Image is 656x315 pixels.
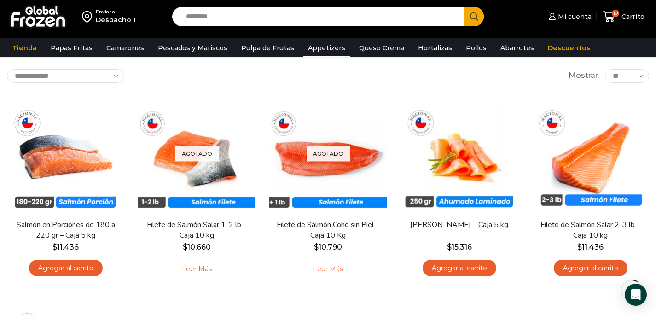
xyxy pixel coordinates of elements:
[538,220,644,241] a: Filete de Salmón Salar 2-3 lb – Caja 10 kg
[354,39,409,57] a: Queso Crema
[546,7,592,26] a: Mi cuenta
[601,6,647,28] a: 10 Carrito
[96,9,136,15] div: Enviar a
[183,243,211,251] bdi: 10.660
[29,260,103,277] a: Agregar al carrito: “Salmón en Porciones de 180 a 220 gr - Caja 5 kg”
[447,243,472,251] bdi: 15.316
[275,220,381,241] a: Filete de Salmón Coho sin Piel – Caja 10 Kg
[612,10,619,17] span: 10
[569,70,598,81] span: Mostrar
[52,243,57,251] span: $
[314,243,319,251] span: $
[7,69,124,83] select: Pedido de la tienda
[577,243,582,251] span: $
[314,243,342,251] bdi: 10.790
[46,39,97,57] a: Papas Fritas
[577,243,604,251] bdi: 11.436
[183,243,187,251] span: $
[168,260,226,279] a: Leé más sobre “Filete de Salmón Salar 1-2 lb – Caja 10 kg”
[413,39,457,57] a: Hortalizas
[144,220,250,241] a: Filete de Salmón Salar 1-2 lb – Caja 10 kg
[8,39,41,57] a: Tienda
[406,220,512,230] a: [PERSON_NAME] – Caja 5 kg
[153,39,232,57] a: Pescados y Mariscos
[447,243,452,251] span: $
[619,12,644,21] span: Carrito
[307,146,350,162] p: Agotado
[461,39,491,57] a: Pollos
[554,260,627,277] a: Agregar al carrito: “Filete de Salmón Salar 2-3 lb - Caja 10 kg”
[82,9,96,24] img: address-field-icon.svg
[237,39,299,57] a: Pulpa de Frutas
[303,39,350,57] a: Appetizers
[556,12,592,21] span: Mi cuenta
[496,39,539,57] a: Abarrotes
[13,220,119,241] a: Salmón en Porciones de 180 a 220 gr – Caja 5 kg
[102,39,149,57] a: Camarones
[543,39,595,57] a: Descuentos
[625,284,647,306] div: Open Intercom Messenger
[52,243,79,251] bdi: 11.436
[299,260,357,279] a: Leé más sobre “Filete de Salmón Coho sin Piel – Caja 10 Kg”
[423,260,496,277] a: Agregar al carrito: “Salmón Ahumado Laminado - Caja 5 kg”
[464,7,484,26] button: Search button
[175,146,219,162] p: Agotado
[96,15,136,24] div: Despacho 1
